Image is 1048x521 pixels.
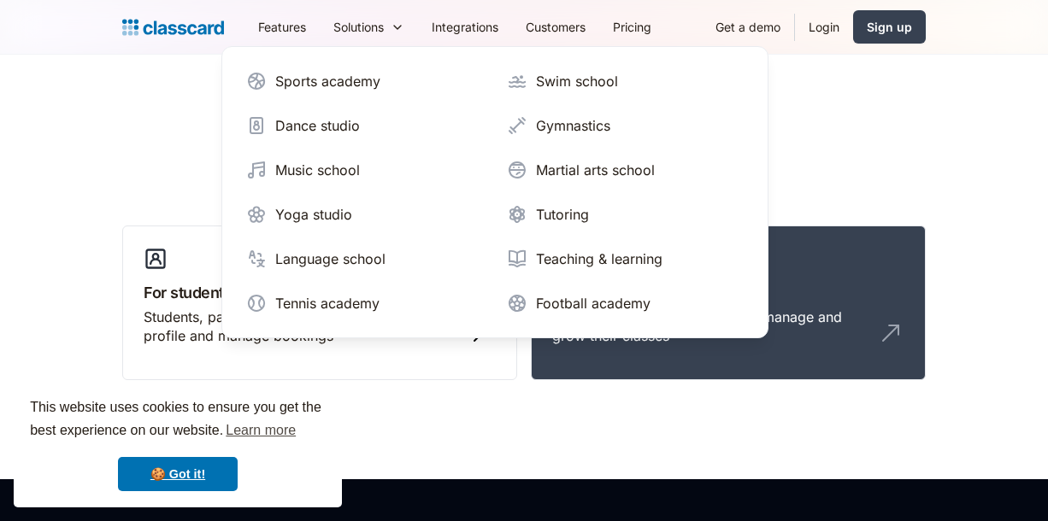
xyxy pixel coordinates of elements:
[239,242,490,276] a: Language school
[536,204,589,225] div: Tutoring
[239,153,490,187] a: Music school
[500,286,751,320] a: Football academy
[275,293,380,313] div: Tennis academy
[536,115,610,136] div: Gymnastics
[536,71,618,91] div: Swim school
[118,457,238,491] a: dismiss cookie message
[221,46,768,338] nav: Solutions
[223,418,298,443] a: learn more about cookies
[320,8,418,46] div: Solutions
[500,153,751,187] a: Martial arts school
[702,8,794,46] a: Get a demo
[599,8,665,46] a: Pricing
[239,108,490,143] a: Dance studio
[500,242,751,276] a: Teaching & learning
[239,64,490,98] a: Sports academy
[536,293,651,313] div: Football academy
[14,381,342,507] div: cookieconsent
[795,8,853,46] a: Login
[333,18,384,36] div: Solutions
[244,8,320,46] a: Features
[512,8,599,46] a: Customers
[275,160,360,180] div: Music school
[275,115,360,136] div: Dance studio
[853,10,926,44] a: Sign up
[144,307,462,346] div: Students, parents or guardians to view their profile and manage bookings
[418,8,512,46] a: Integrations
[536,160,655,180] div: Martial arts school
[122,225,517,381] a: For studentsStudents, parents or guardians to view their profile and manage bookings
[500,64,751,98] a: Swim school
[144,281,496,304] h3: For students
[122,15,224,39] a: home
[500,108,751,143] a: Gymnastics
[867,18,912,36] div: Sign up
[275,204,352,225] div: Yoga studio
[536,249,662,269] div: Teaching & learning
[500,197,751,231] a: Tutoring
[275,249,386,269] div: Language school
[275,71,380,91] div: Sports academy
[239,286,490,320] a: Tennis academy
[30,397,326,443] span: This website uses cookies to ensure you get the best experience on our website.
[239,197,490,231] a: Yoga studio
